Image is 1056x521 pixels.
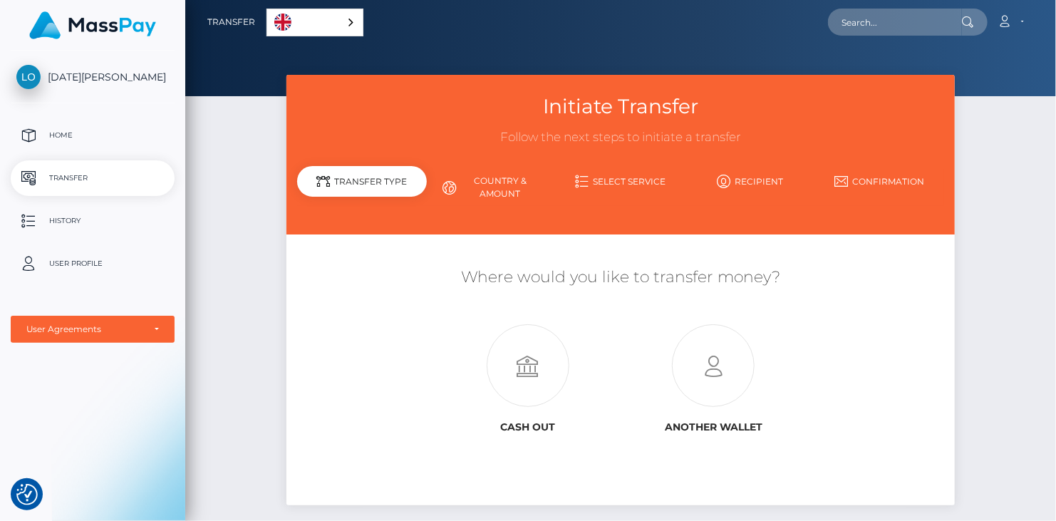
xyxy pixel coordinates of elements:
[297,129,944,146] h3: Follow the next steps to initiate a transfer
[16,484,38,505] img: Revisit consent button
[297,93,944,120] h3: Initiate Transfer
[11,203,175,239] a: History
[11,316,175,343] button: User Agreements
[426,169,556,206] a: Country & Amount
[11,246,175,282] a: User Profile
[11,71,175,83] span: [DATE][PERSON_NAME]
[267,9,363,36] a: English
[16,484,38,505] button: Consent Preferences
[207,7,255,37] a: Transfer
[16,210,169,232] p: History
[16,253,169,274] p: User Profile
[11,118,175,153] a: Home
[297,267,944,289] h5: Where would you like to transfer money?
[266,9,363,36] aside: Language selected: English
[445,421,610,433] h6: Cash out
[297,166,427,197] div: Transfer Type
[266,9,363,36] div: Language
[556,169,685,194] a: Select Service
[16,125,169,146] p: Home
[828,9,962,36] input: Search...
[814,169,944,194] a: Confirmation
[11,160,175,196] a: Transfer
[631,421,796,433] h6: Another wallet
[16,167,169,189] p: Transfer
[26,324,143,335] div: User Agreements
[29,11,156,39] img: MassPay
[685,169,815,194] a: Recipient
